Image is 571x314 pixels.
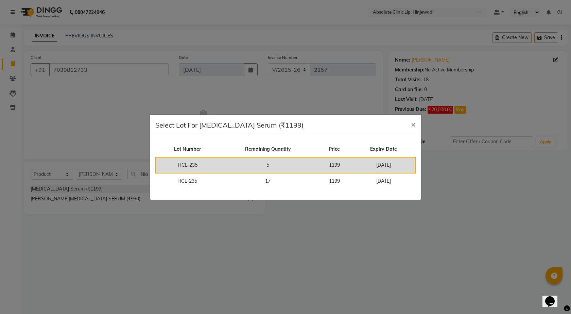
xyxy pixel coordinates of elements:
[352,157,416,173] td: [DATE]
[405,115,421,134] button: Close
[219,173,317,189] td: 17
[219,142,317,157] th: Remaining Quantity
[156,142,219,157] th: Lot Number
[156,157,219,173] td: HCL-235
[411,119,416,129] span: ×
[317,157,352,173] td: 1199
[317,142,352,157] th: Price
[542,287,564,307] iframe: chat widget
[219,157,317,173] td: 5
[155,120,304,130] h5: Select Lot For [MEDICAL_DATA] Serum (₹1199)
[317,173,352,189] td: 1199
[352,173,416,189] td: [DATE]
[156,173,219,189] td: HCL-235
[352,142,416,157] th: Expiry Date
